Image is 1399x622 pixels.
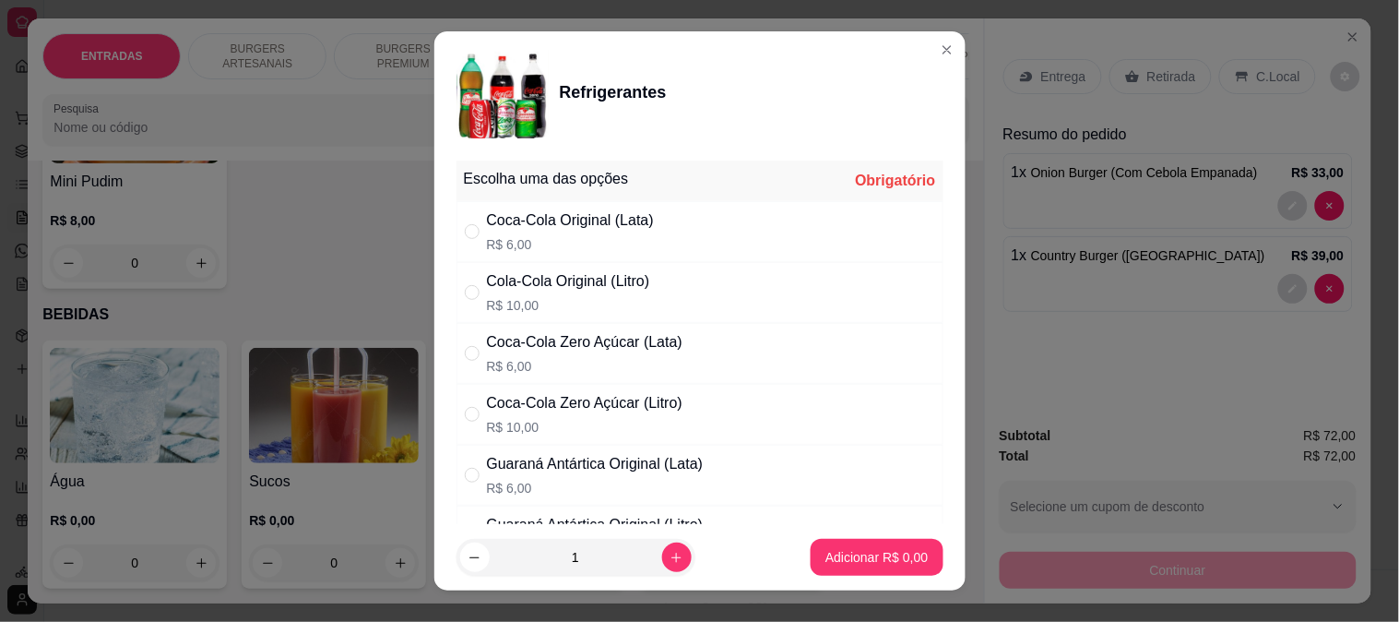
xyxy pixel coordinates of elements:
[487,270,650,293] div: Cola-Cola Original (Litro)
[487,453,704,475] div: Guaraná Antártica Original (Lata)
[487,235,654,254] p: R$ 6,00
[487,418,683,437] p: R$ 10,00
[487,392,683,414] div: Coca-Cola Zero Açúcar (Litro)
[487,296,650,315] p: R$ 10,00
[456,46,549,138] img: product-image
[487,514,704,536] div: Guaraná Antártica Original (Litro)
[487,357,683,376] p: R$ 6,00
[855,170,935,192] div: Obrigatório
[487,209,654,232] div: Coca-Cola Original (Lata)
[560,79,667,105] div: Refrigerantes
[662,543,692,572] button: increase-product-quantity
[464,168,629,190] div: Escolha uma das opções
[487,331,683,353] div: Coca-Cola Zero Açúcar (Lata)
[932,35,962,65] button: Close
[460,543,490,572] button: decrease-product-quantity
[487,479,704,497] p: R$ 6,00
[825,548,928,567] p: Adicionar R$ 0,00
[811,539,943,576] button: Adicionar R$ 0,00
